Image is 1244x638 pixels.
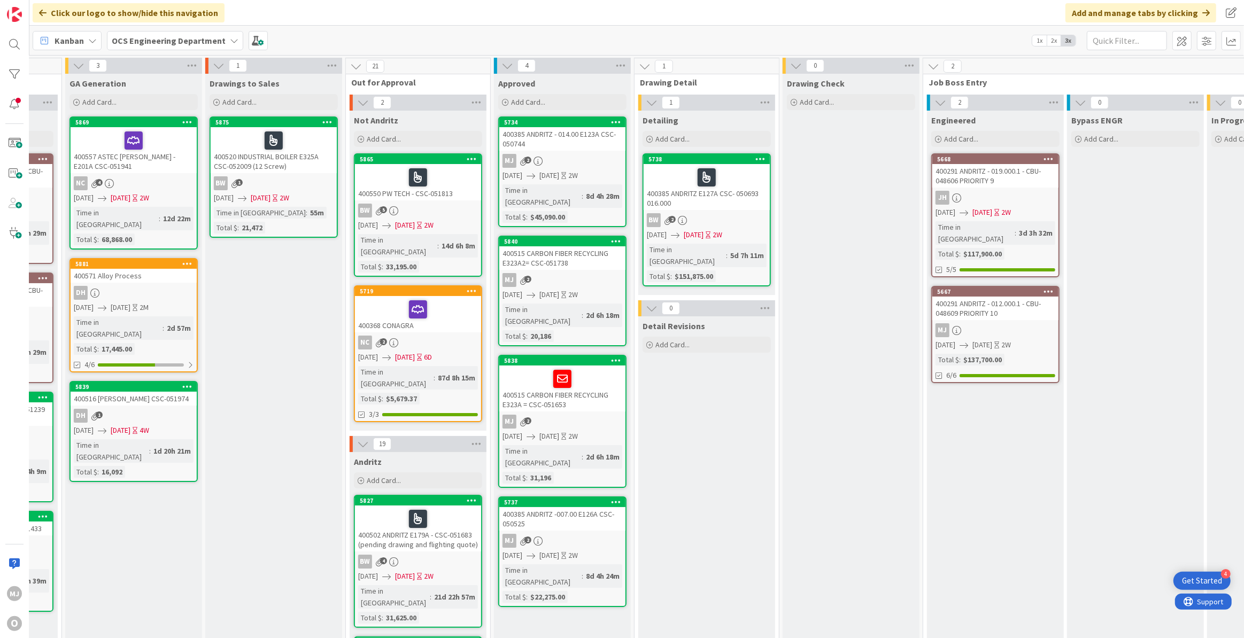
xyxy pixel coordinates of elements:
[503,273,516,287] div: MJ
[355,286,481,296] div: 5719
[358,220,378,231] span: [DATE]
[210,78,280,89] span: Drawings to Sales
[524,536,531,543] span: 2
[1001,339,1011,351] div: 2W
[1087,31,1167,50] input: Quick Filter...
[961,248,1005,260] div: $117,900.00
[99,234,135,245] div: 68,868.00
[111,302,130,313] span: [DATE]
[669,216,676,223] span: 2
[583,570,622,582] div: 8d 4h 24m
[787,78,845,89] span: Drawing Check
[354,285,482,422] a: 5719400368 CONAGRANC[DATE][DATE]6DTime in [GEOGRAPHIC_DATA]:87d 8h 15mTotal $:$5,679.373/3
[662,302,680,315] span: 0
[526,472,528,484] span: :
[97,466,99,478] span: :
[932,287,1058,320] div: 5667400291 ANDRITZ - 012.000.1 - CBU-048609 PRIORITY 10
[524,157,531,164] span: 2
[424,352,432,363] div: 6D
[74,234,97,245] div: Total $
[360,287,481,295] div: 5719
[499,365,625,411] div: 400515 CARBON FIBER RECYCLING E323A = CSC-051653
[236,179,243,186] span: 1
[932,323,1058,337] div: MJ
[358,612,382,624] div: Total $
[713,229,722,240] div: 2W
[214,222,237,234] div: Total $
[972,207,992,218] span: [DATE]
[936,207,955,218] span: [DATE]
[355,154,481,164] div: 5865
[74,302,94,313] span: [DATE]
[358,366,434,390] div: Time in [GEOGRAPHIC_DATA]
[1065,3,1216,22] div: Add and manage tabs by clicking
[10,575,49,587] div: 5d 3h 39m
[499,497,625,531] div: 5737400385 ANDRITZ -007.00 E126A CSC-050525
[71,118,197,127] div: 5869
[382,612,383,624] span: :
[360,155,481,163] div: 5865
[499,246,625,270] div: 400515 CARBON FIBER RECYCLING E323A2= CSC-051738
[528,472,554,484] div: 31,196
[82,97,117,107] span: Add Card...
[647,244,726,267] div: Time in [GEOGRAPHIC_DATA]
[112,35,226,46] b: OCS Engineering Department
[648,155,770,163] div: 5738
[159,213,160,224] span: :
[222,97,257,107] span: Add Card...
[806,59,824,72] span: 0
[367,134,401,144] span: Add Card...
[1032,35,1047,46] span: 1x
[539,289,559,300] span: [DATE]
[503,415,516,429] div: MJ
[1182,575,1222,586] div: Get Started
[74,192,94,204] span: [DATE]
[503,289,522,300] span: [DATE]
[1047,35,1061,46] span: 2x
[539,550,559,561] span: [DATE]
[1071,115,1123,126] span: Bypass ENGR
[306,207,307,219] span: :
[932,297,1058,320] div: 400291 ANDRITZ - 012.000.1 - CBU-048609 PRIORITY 10
[582,309,583,321] span: :
[431,591,478,603] div: 21d 22h 57m
[358,204,372,217] div: BW
[75,119,197,126] div: 5869
[944,60,962,73] span: 2
[568,431,578,442] div: 2W
[1061,35,1076,46] span: 3x
[140,302,149,313] div: 2M
[358,352,378,363] span: [DATE]
[229,59,247,72] span: 1
[568,289,578,300] div: 2W
[936,339,955,351] span: [DATE]
[517,59,536,72] span: 4
[503,330,526,342] div: Total $
[499,356,625,411] div: 5838400515 CARBON FIBER RECYCLING E323A = CSC-051653
[22,2,49,14] span: Support
[89,59,107,72] span: 3
[74,286,88,300] div: DH
[355,286,481,332] div: 5719400368 CONAGRA
[526,211,528,223] span: :
[395,352,415,363] span: [DATE]
[582,451,583,463] span: :
[499,118,625,151] div: 5734400385 ANDRITZ - 014.00 E123A CSC-050744
[932,154,1058,164] div: 5668
[583,451,622,463] div: 2d 6h 18m
[503,184,582,208] div: Time in [GEOGRAPHIC_DATA]
[211,176,337,190] div: BW
[140,192,149,204] div: 2W
[643,153,771,286] a: 5738400385 ANDRITZ E127A CSC- 050693 016.000BW[DATE][DATE]2WTime in [GEOGRAPHIC_DATA]:5d 7h 11mTo...
[524,417,531,424] span: 2
[99,343,135,355] div: 17,445.00
[382,261,383,273] span: :
[528,591,568,603] div: $22,275.00
[1001,207,1011,218] div: 2W
[214,207,306,219] div: Time in [GEOGRAPHIC_DATA]
[7,7,22,22] img: Visit kanbanzone.com
[437,240,439,252] span: :
[647,270,670,282] div: Total $
[424,571,434,582] div: 2W
[503,304,582,327] div: Time in [GEOGRAPHIC_DATA]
